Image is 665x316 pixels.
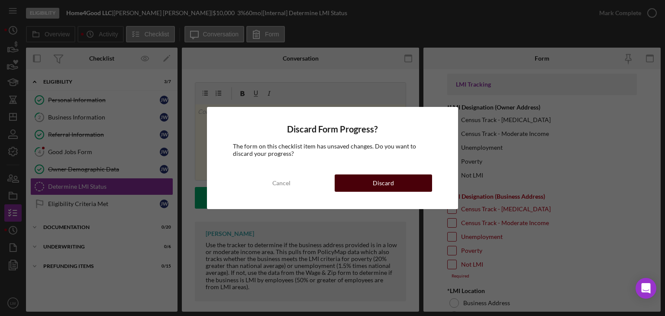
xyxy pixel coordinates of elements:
[373,174,394,192] div: Discard
[233,142,416,157] span: The form on this checklist item has unsaved changes. Do you want to discard your progress?
[233,124,433,134] h4: Discard Form Progress?
[335,174,432,192] button: Discard
[233,174,330,192] button: Cancel
[636,278,656,299] div: Open Intercom Messenger
[272,174,291,192] div: Cancel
